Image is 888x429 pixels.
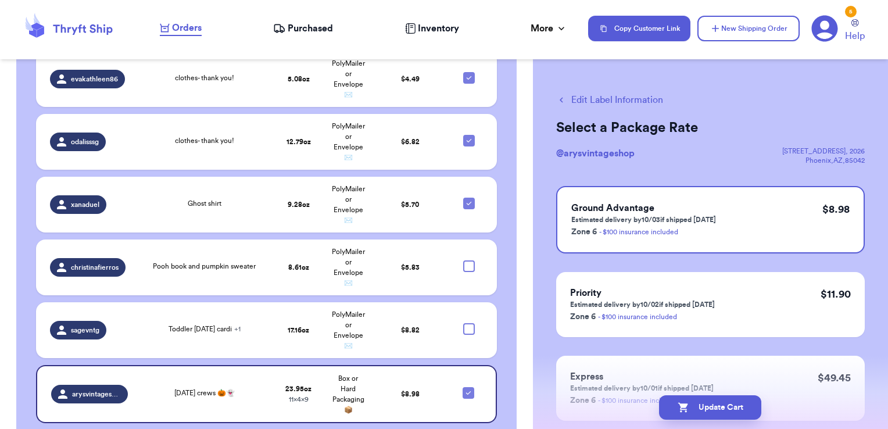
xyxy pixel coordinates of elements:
a: Purchased [273,22,333,35]
div: Phoenix , AZ , 85042 [782,156,865,165]
span: Ground Advantage [571,203,654,213]
span: Pooh book and pumpkin sweater [153,263,256,270]
span: PolyMailer or Envelope ✉️ [332,185,365,224]
span: Inventory [418,22,459,35]
span: Priority [570,288,601,298]
span: PolyMailer or Envelope ✉️ [332,123,365,161]
span: $ 5.83 [401,264,420,271]
span: $ 4.49 [401,76,420,83]
strong: 5.08 oz [288,76,310,83]
p: $ 8.98 [822,201,850,217]
span: Zone 6 [571,228,597,236]
span: Help [845,29,865,43]
button: Copy Customer Link [588,16,690,41]
span: odalisssg [71,137,99,146]
span: PolyMailer or Envelope ✉️ [332,60,365,98]
span: Box or Hard Packaging 📦 [332,375,364,413]
span: $ 8.98 [401,391,420,398]
span: Purchased [288,22,333,35]
a: - $100 insurance included [599,228,678,235]
button: Update Cart [659,395,761,420]
div: 5 [845,6,857,17]
span: Orders [172,21,202,35]
span: + 1 [234,326,241,333]
span: sagevntg [71,326,99,335]
span: $ 6.82 [401,138,420,145]
p: Estimated delivery by 10/03 if shipped [DATE] [571,215,716,224]
strong: 17.16 oz [288,327,309,334]
p: $ 49.45 [818,370,851,386]
span: xanaduel [71,200,99,209]
span: arysvintageshop [72,389,121,399]
button: Edit Label Information [556,93,663,107]
strong: 23.95 oz [285,385,311,392]
span: PolyMailer or Envelope ✉️ [332,311,365,349]
span: $ 5.70 [401,201,419,208]
span: @ arysvintageshop [556,149,635,158]
p: Estimated delivery by 10/01 if shipped [DATE] [570,384,714,393]
span: PolyMailer or Envelope ✉️ [332,248,365,287]
span: christinafierros [71,263,119,272]
a: 5 [811,15,838,42]
p: Estimated delivery by 10/02 if shipped [DATE] [570,300,715,309]
button: New Shipping Order [697,16,800,41]
span: Ghost shirt [188,200,221,207]
span: clothes- thank you! [175,137,234,144]
p: $ 11.90 [821,286,851,302]
span: $ 8.82 [401,327,420,334]
strong: 9.28 oz [288,201,310,208]
div: More [531,22,567,35]
strong: 12.79 oz [287,138,311,145]
h2: Select a Package Rate [556,119,865,137]
strong: 8.61 oz [288,264,309,271]
span: Toddler [DATE] cardi [169,326,241,333]
div: [STREET_ADDRESS] , 2026 [782,146,865,156]
a: Inventory [405,22,459,35]
a: - $100 insurance included [598,313,677,320]
a: Help [845,19,865,43]
a: Orders [160,21,202,36]
span: Zone 6 [570,313,596,321]
span: evakathleen86 [71,74,118,84]
span: Express [570,372,603,381]
span: clothes- thank you! [175,74,234,81]
span: 11 x 4 x 9 [289,396,309,403]
span: [DATE] crews 🎃👻 [174,389,235,396]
